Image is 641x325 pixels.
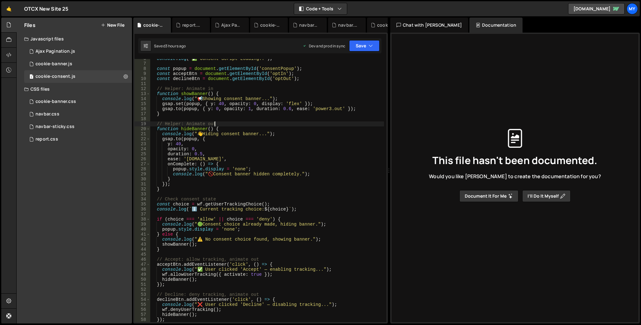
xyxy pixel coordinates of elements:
[134,177,150,182] div: 30
[134,192,150,197] div: 33
[134,86,150,91] div: 12
[134,71,150,76] div: 9
[17,83,132,95] div: CSS files
[134,141,150,147] div: 23
[36,99,76,104] div: cookie-banner.css
[134,277,150,282] div: 50
[134,307,150,312] div: 56
[30,75,33,80] span: 1
[134,66,150,71] div: 8
[338,22,358,28] div: navbar.css
[299,22,319,28] div: navbar-sticky.css
[134,252,150,257] div: 45
[36,61,72,67] div: cookie-banner.js
[432,155,597,165] span: This file hasn't been documented.
[24,58,132,70] div: 16688/47218.js
[134,147,150,152] div: 24
[134,116,150,121] div: 18
[134,287,150,292] div: 52
[36,136,58,142] div: report.css
[134,81,150,86] div: 11
[24,70,132,83] div: 16688/47956.js
[134,237,150,242] div: 42
[134,182,150,187] div: 31
[134,187,150,192] div: 32
[154,43,186,49] div: Saved
[101,23,124,28] button: New File
[134,272,150,277] div: 49
[134,242,150,247] div: 43
[134,162,150,167] div: 27
[134,262,150,267] div: 47
[134,96,150,101] div: 14
[24,5,68,13] div: OTCX New Site 25
[134,197,150,202] div: 34
[469,18,523,33] div: Documentation
[134,302,150,307] div: 55
[134,297,150,302] div: 54
[134,91,150,96] div: 13
[165,43,186,49] div: 3 hours ago
[134,292,150,297] div: 53
[134,136,150,141] div: 22
[17,33,132,45] div: Javascript files
[134,212,150,217] div: 37
[134,257,150,262] div: 46
[134,267,150,272] div: 48
[36,74,75,79] div: cookie-consent.js
[349,40,380,51] button: Save
[134,207,150,212] div: 36
[134,152,150,157] div: 25
[24,95,132,108] div: 16688/47217.css
[221,22,241,28] div: Ajax Pagination.js
[134,61,150,66] div: 7
[134,217,150,222] div: 38
[24,108,132,120] div: 16688/46716.css
[134,222,150,227] div: 39
[134,317,150,322] div: 58
[134,312,150,317] div: 57
[390,18,468,33] div: Chat with [PERSON_NAME]
[134,126,150,131] div: 20
[303,43,345,49] div: Dev and prod in sync
[134,202,150,207] div: 35
[134,247,150,252] div: 44
[134,111,150,116] div: 17
[134,106,150,111] div: 16
[36,111,59,117] div: navbar.css
[459,190,518,202] button: Document it for me
[182,22,202,28] div: report.css
[24,22,36,29] h2: Files
[36,124,74,130] div: navbar-sticky.css
[627,3,638,14] a: My
[260,22,280,28] div: cookie-banner.js
[36,49,75,54] div: Ajax Pagination.js
[134,282,150,287] div: 51
[377,22,397,28] div: cookie-banner.css
[134,101,150,106] div: 15
[134,131,150,136] div: 21
[134,121,150,126] div: 19
[134,167,150,172] div: 28
[143,22,163,28] div: cookie-consent.js
[1,1,17,16] a: 🤙
[24,133,132,146] div: 16688/47930.css
[24,45,132,58] div: 16688/47021.js
[134,172,150,177] div: 29
[134,157,150,162] div: 26
[134,76,150,81] div: 10
[134,227,150,232] div: 40
[429,173,601,180] span: Would you like [PERSON_NAME] to create the documentation for you?
[24,120,132,133] div: 16688/46718.css
[294,3,347,14] button: Code + Tools
[134,232,150,237] div: 41
[568,3,625,14] a: [DOMAIN_NAME]
[522,190,571,202] button: I’ll do it myself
